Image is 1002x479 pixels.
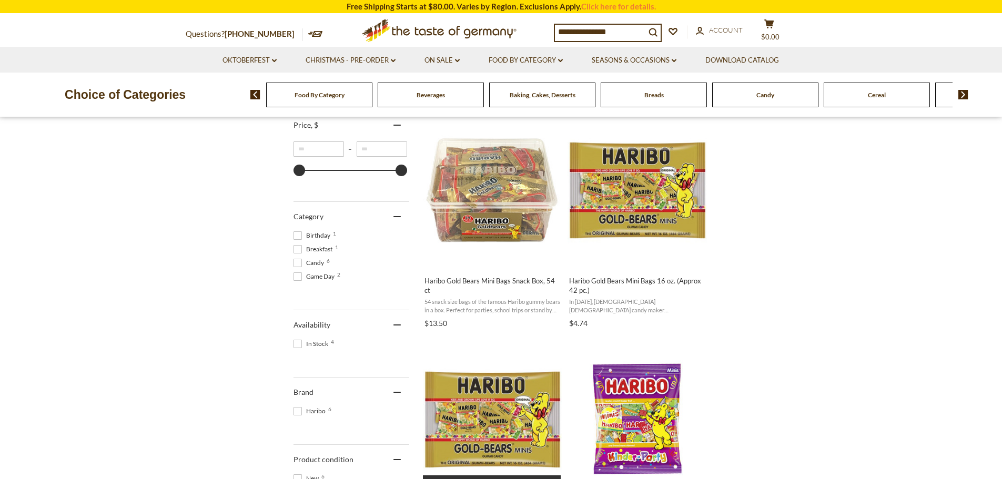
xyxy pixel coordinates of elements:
[186,27,302,41] p: Questions?
[581,2,656,11] a: Click here for details.
[293,231,333,240] span: Birthday
[295,91,345,99] a: Food By Category
[569,276,705,295] span: Haribo Gold Bears Mini Bags 16 oz. (Approx 42 pc.)
[225,29,295,38] a: [PHONE_NUMBER]
[489,55,563,66] a: Food By Category
[696,25,743,36] a: Account
[293,272,338,281] span: Game Day
[344,145,357,153] span: –
[293,406,329,416] span: Haribo
[293,141,344,157] input: Minimum value
[709,26,743,34] span: Account
[328,406,331,412] span: 6
[293,339,331,349] span: In Stock
[569,298,705,314] span: In [DATE], [DEMOGRAPHIC_DATA] [DEMOGRAPHIC_DATA] candy maker [PERSON_NAME] introduced a revolutio...
[311,120,318,129] span: , $
[424,298,561,314] span: 54 snack size bags of the famous Haribo gummy bears in a box. Perfect for parties, school trips o...
[331,339,334,344] span: 4
[868,91,886,99] a: Cereal
[293,120,318,129] span: Price
[293,212,323,221] span: Category
[644,91,664,99] a: Breads
[293,244,336,254] span: Breakfast
[756,91,774,99] a: Candy
[293,320,330,329] span: Availability
[293,258,327,268] span: Candy
[592,55,676,66] a: Seasons & Occasions
[424,55,460,66] a: On Sale
[250,90,260,99] img: previous arrow
[568,120,707,259] img: Haribo Gold Bear Mini Bags 16 oz. (Approx 42 pc.)
[761,33,780,41] span: $0.00
[423,110,562,331] a: Haribo Gold Bears Mini Bags Snack Box, 54 ct
[222,55,277,66] a: Oktoberfest
[569,319,588,328] span: $4.74
[754,19,785,45] button: $0.00
[293,455,353,464] span: Product condition
[321,474,325,479] span: 6
[417,91,445,99] a: Beverages
[424,276,561,295] span: Haribo Gold Bears Mini Bags Snack Box, 54 ct
[568,110,707,331] a: Haribo Gold Bears Mini Bags 16 oz. (Approx 42 pc.)
[958,90,968,99] img: next arrow
[337,272,340,277] span: 2
[306,55,396,66] a: Christmas - PRE-ORDER
[333,231,336,236] span: 1
[335,244,338,250] span: 1
[510,91,575,99] a: Baking, Cakes, Desserts
[424,319,447,328] span: $13.50
[357,141,407,157] input: Maximum value
[327,258,330,263] span: 6
[293,388,313,396] span: Brand
[705,55,779,66] a: Download Catalog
